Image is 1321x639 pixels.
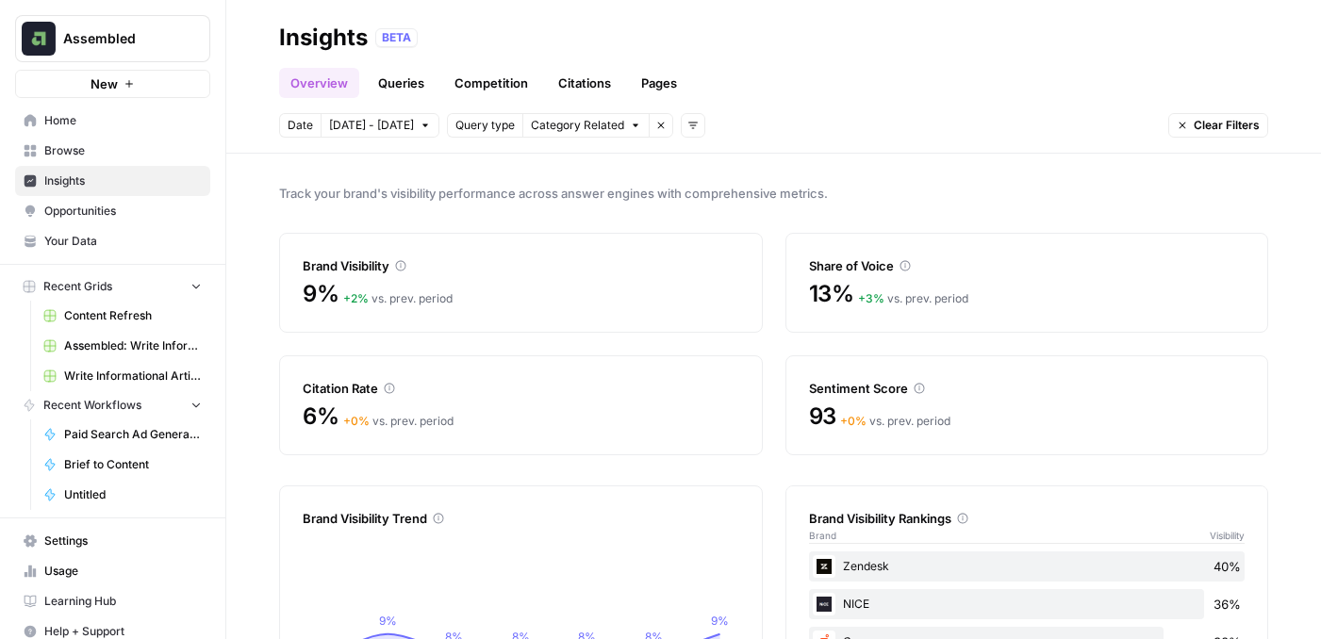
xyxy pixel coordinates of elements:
button: [DATE] - [DATE] [321,113,439,138]
span: Recent Workflows [43,397,141,414]
span: Assembled: Write Informational Article [64,337,202,354]
tspan: 9% [711,614,729,628]
button: Recent Grids [15,272,210,301]
a: Overview [279,68,359,98]
span: Opportunities [44,203,202,220]
div: NICE [809,589,1246,619]
div: vs. prev. period [858,290,968,307]
span: 36% [1214,595,1241,614]
div: vs. prev. period [343,290,453,307]
a: Usage [15,556,210,586]
span: Home [44,112,202,129]
div: Share of Voice [809,256,1246,275]
a: Write Informational Article [35,361,210,391]
a: Learning Hub [15,586,210,616]
span: Content Refresh [64,307,202,324]
a: Competition [443,68,539,98]
div: vs. prev. period [840,413,950,430]
div: Brand Visibility Rankings [809,509,1246,528]
span: Clear Filters [1194,117,1260,134]
span: Untitled [64,486,202,503]
span: 13% [809,279,854,309]
span: 9% [303,279,339,309]
a: Brief to Content [35,450,210,480]
img: q2vxfakdkguj00ur1exu9e3oiygs [813,555,835,578]
button: Category Related [522,113,649,138]
div: Citation Rate [303,379,739,398]
div: Insights [279,23,368,53]
span: Query type [455,117,515,134]
a: Your Data [15,226,210,256]
tspan: 9% [379,614,397,628]
a: Home [15,106,210,136]
button: Workspace: Assembled [15,15,210,62]
a: Pages [630,68,688,98]
div: Brand Visibility Trend [303,509,739,528]
div: Brand Visibility [303,256,739,275]
a: Opportunities [15,196,210,226]
span: Brief to Content [64,456,202,473]
span: Date [288,117,313,134]
a: Browse [15,136,210,166]
span: + 0 % [343,414,370,428]
span: Insights [44,172,202,189]
span: 6% [303,401,339,432]
button: Clear Filters [1168,113,1268,138]
span: Assembled [63,29,177,48]
div: vs. prev. period [343,413,454,430]
img: Assembled Logo [22,22,56,56]
button: New [15,70,210,98]
a: Assembled: Write Informational Article [35,331,210,361]
span: Usage [44,563,202,580]
span: 40% [1214,557,1241,576]
span: [DATE] - [DATE] [329,117,414,134]
span: Track your brand's visibility performance across answer engines with comprehensive metrics. [279,184,1268,203]
div: Zendesk [809,551,1246,582]
span: + 3 % [858,291,884,305]
button: Recent Workflows [15,391,210,419]
img: q1kx13elw6is4y38w2mn86bckxv4 [813,593,835,615]
span: New [91,74,118,93]
span: Browse [44,142,202,159]
span: 93 [809,401,837,432]
span: Visibility [1210,528,1245,543]
a: Citations [547,68,622,98]
div: BETA [375,28,418,47]
a: Insights [15,166,210,196]
a: Content Refresh [35,301,210,331]
span: Brand [809,528,836,543]
a: Settings [15,526,210,556]
span: Learning Hub [44,593,202,610]
div: Sentiment Score [809,379,1246,398]
span: + 2 % [343,291,369,305]
span: Paid Search Ad Generator [64,426,202,443]
span: Recent Grids [43,278,112,295]
a: Paid Search Ad Generator [35,419,210,450]
a: Queries [367,68,436,98]
a: Untitled [35,480,210,510]
span: Your Data [44,233,202,250]
span: Category Related [531,117,624,134]
span: Settings [44,532,202,549]
span: Write Informational Article [64,368,202,385]
span: + 0 % [840,414,867,428]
